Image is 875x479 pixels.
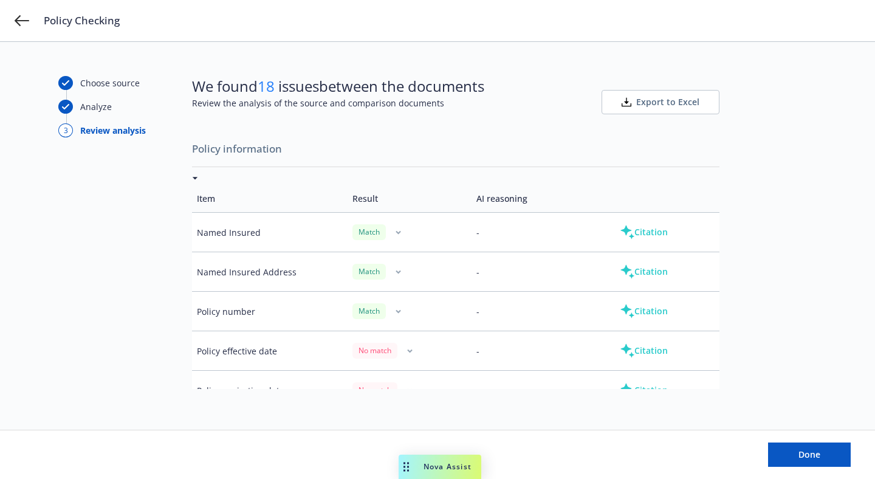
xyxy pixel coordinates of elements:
button: Nova Assist [399,455,481,479]
button: Citation [600,220,687,244]
td: AI reasoning [472,185,595,213]
div: Drag to move [399,455,414,479]
span: Policy information [192,136,719,162]
button: Citation [600,260,687,284]
button: Citation [600,378,687,402]
td: - [472,213,595,252]
div: No match [352,382,397,398]
td: Policy number [192,292,348,331]
div: 3 [58,123,73,137]
td: Named Insured Address [192,252,348,292]
span: Done [798,449,820,460]
td: Policy expiration date [192,371,348,410]
button: Citation [600,299,687,323]
td: Result [348,185,472,213]
td: - [472,292,595,331]
span: 18 [258,76,275,96]
td: Item [192,185,348,213]
div: Match [352,264,386,279]
button: Done [768,443,851,467]
td: - [472,252,595,292]
span: Nova Assist [424,461,472,472]
td: - [472,331,595,371]
td: - [472,371,595,410]
span: Policy Checking [44,13,120,28]
span: We found issues between the documents [192,76,484,97]
div: Match [352,224,386,239]
span: Export to Excel [636,96,699,108]
td: Policy effective date [192,331,348,371]
div: Analyze [80,100,112,113]
td: Named Insured [192,213,348,252]
button: Citation [600,339,687,363]
div: No match [352,343,397,358]
span: Review the analysis of the source and comparison documents [192,97,484,109]
div: Match [352,303,386,319]
div: Choose source [80,77,140,89]
div: Review analysis [80,124,146,137]
button: Export to Excel [602,90,719,114]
